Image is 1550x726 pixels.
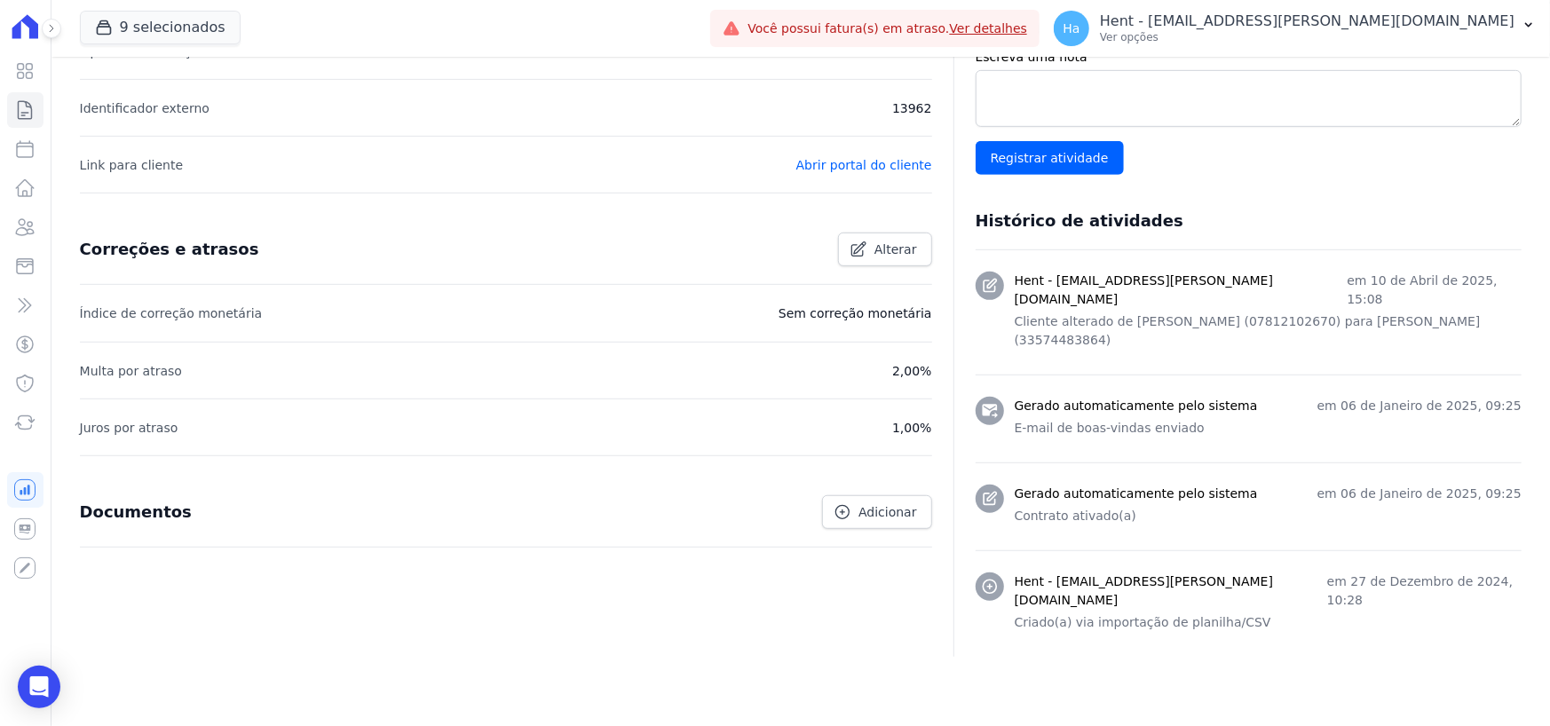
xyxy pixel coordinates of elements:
[80,501,192,523] h3: Documentos
[976,48,1522,67] label: Escreva uma nota
[1015,572,1327,610] h3: Hent - [EMAIL_ADDRESS][PERSON_NAME][DOMAIN_NAME]
[1015,485,1258,503] h3: Gerado automaticamente pelo sistema
[874,241,917,258] span: Alterar
[1015,272,1348,309] h3: Hent - [EMAIL_ADDRESS][PERSON_NAME][DOMAIN_NAME]
[1100,12,1514,30] p: Hent - [EMAIL_ADDRESS][PERSON_NAME][DOMAIN_NAME]
[838,233,932,266] a: Alterar
[1015,613,1522,632] p: Criado(a) via importação de planilha/CSV
[1317,397,1522,415] p: em 06 de Janeiro de 2025, 09:25
[80,98,210,119] p: Identificador externo
[1327,572,1522,610] p: em 27 de Dezembro de 2024, 10:28
[779,303,932,324] p: Sem correção monetária
[1100,30,1514,44] p: Ver opções
[1347,272,1522,309] p: em 10 de Abril de 2025, 15:08
[1015,312,1522,350] p: Cliente alterado de [PERSON_NAME] (07812102670) para [PERSON_NAME] (33574483864)
[18,666,60,708] div: Open Intercom Messenger
[892,417,931,438] p: 1,00%
[1015,419,1522,438] p: E-mail de boas-vindas enviado
[796,158,932,172] a: Abrir portal do cliente
[80,154,183,176] p: Link para cliente
[80,417,178,438] p: Juros por atraso
[976,141,1124,175] input: Registrar atividade
[1317,485,1522,503] p: em 06 de Janeiro de 2025, 09:25
[747,20,1027,38] span: Você possui fatura(s) em atraso.
[80,11,241,44] button: 9 selecionados
[892,360,931,382] p: 2,00%
[80,360,182,382] p: Multa por atraso
[822,495,931,529] a: Adicionar
[892,98,932,119] p: 13962
[1040,4,1550,53] button: Ha Hent - [EMAIL_ADDRESS][PERSON_NAME][DOMAIN_NAME] Ver opções
[950,21,1028,36] a: Ver detalhes
[80,303,263,324] p: Índice de correção monetária
[976,210,1183,232] h3: Histórico de atividades
[1015,507,1522,525] p: Contrato ativado(a)
[80,239,259,260] h3: Correções e atrasos
[1015,397,1258,415] h3: Gerado automaticamente pelo sistema
[1064,22,1080,35] span: Ha
[858,503,916,521] span: Adicionar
